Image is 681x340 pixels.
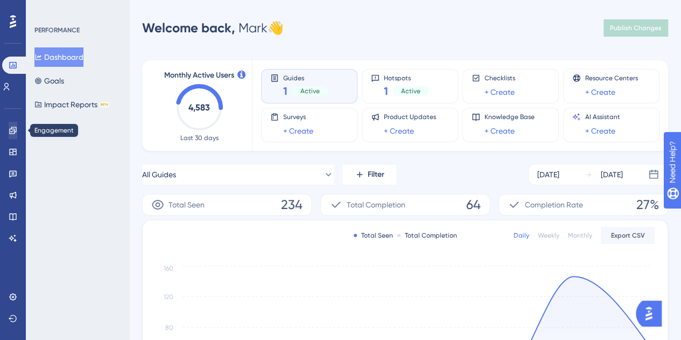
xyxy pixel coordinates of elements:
span: Hotspots [384,74,429,81]
a: + Create [485,124,515,137]
button: Publish Changes [603,19,668,37]
span: Knowledge Base [485,113,535,121]
span: Guides [283,74,328,81]
iframe: UserGuiding AI Assistant Launcher [636,297,668,330]
div: PERFORMANCE [34,26,80,34]
a: + Create [283,124,313,137]
div: [DATE] [601,168,623,181]
span: Welcome back, [142,20,235,36]
span: Active [401,87,420,95]
span: Filter [368,168,384,181]
text: 4,583 [188,102,210,113]
button: Goals [34,71,64,91]
a: + Create [384,124,414,137]
button: Filter [342,164,396,185]
span: Surveys [283,113,313,121]
div: [DATE] [537,168,559,181]
button: All Guides [142,164,334,185]
span: All Guides [142,168,176,181]
a: + Create [485,86,515,99]
span: Publish Changes [610,24,662,32]
span: Total Completion [347,198,405,211]
a: + Create [585,124,615,137]
div: Daily [514,231,529,240]
span: 234 [281,196,303,213]
span: Total Seen [169,198,205,211]
span: AI Assistant [585,113,620,121]
a: + Create [585,86,615,99]
span: 27% [636,196,659,213]
span: Resource Centers [585,74,638,82]
span: Completion Rate [525,198,583,211]
div: BETA [100,102,109,107]
div: Weekly [538,231,559,240]
span: Product Updates [384,113,436,121]
span: Active [300,87,320,95]
div: Mark 👋 [142,19,284,37]
span: Monthly Active Users [164,69,234,82]
span: Last 30 days [180,134,219,142]
span: 1 [384,84,388,99]
div: Total Completion [397,231,457,240]
span: Checklists [485,74,515,82]
button: Export CSV [601,227,655,244]
tspan: 120 [164,293,173,301]
span: Export CSV [611,231,645,240]
tspan: 160 [164,265,173,272]
span: 1 [283,84,287,99]
tspan: 80 [165,324,173,331]
button: Impact ReportsBETA [34,95,109,114]
span: Need Help? [25,3,67,16]
span: 64 [466,196,481,213]
div: Total Seen [354,231,393,240]
button: Dashboard [34,47,83,67]
div: Monthly [568,231,592,240]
